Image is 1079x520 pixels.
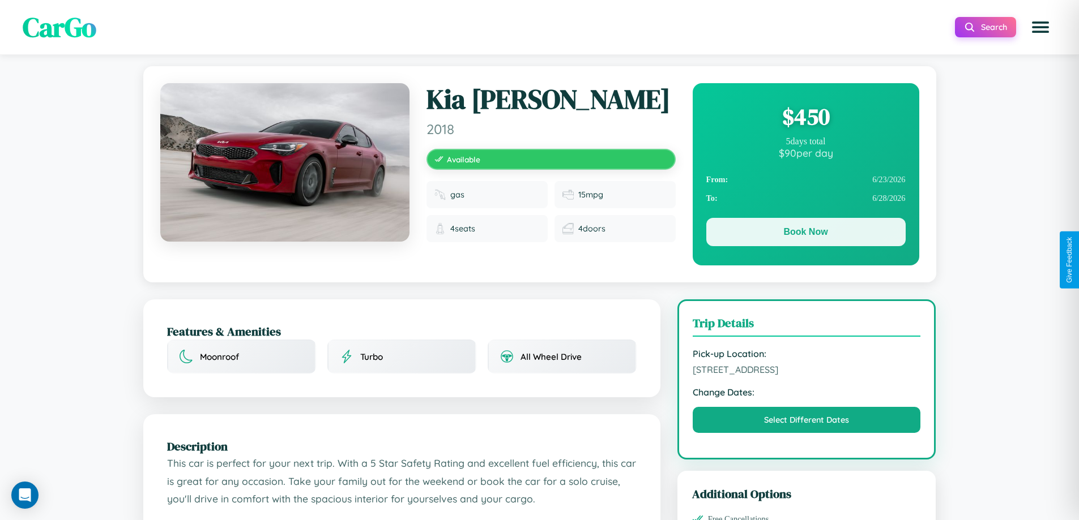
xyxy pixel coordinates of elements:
span: All Wheel Drive [521,351,582,362]
span: gas [450,190,464,200]
span: [STREET_ADDRESS] [693,364,921,375]
img: Fuel type [434,189,446,200]
h3: Trip Details [693,315,921,337]
img: Seats [434,223,446,234]
img: Fuel efficiency [562,189,574,200]
span: 2018 [427,121,676,137]
div: 6 / 23 / 2026 [706,170,906,189]
button: Select Different Dates [693,407,921,433]
div: Give Feedback [1065,237,1073,283]
strong: Pick-up Location: [693,348,921,359]
h2: Description [167,438,637,454]
span: Search [981,22,1007,32]
span: 4 seats [450,224,475,234]
div: 5 days total [706,136,906,147]
h3: Additional Options [692,485,922,502]
img: Doors [562,223,574,234]
img: Kia Borrego 2018 [160,83,410,242]
h2: Features & Amenities [167,323,637,339]
h1: Kia [PERSON_NAME] [427,83,676,116]
span: Turbo [360,351,383,362]
p: This car is perfect for your next trip. With a 5 Star Safety Rating and excellent fuel efficiency... [167,454,637,508]
span: 4 doors [578,224,605,234]
span: 15 mpg [578,190,603,200]
span: Moonroof [200,351,239,362]
strong: Change Dates: [693,386,921,398]
div: $ 450 [706,101,906,132]
span: CarGo [23,8,96,46]
div: Open Intercom Messenger [11,482,39,509]
div: 6 / 28 / 2026 [706,189,906,208]
button: Book Now [706,218,906,246]
strong: To: [706,194,718,203]
button: Open menu [1025,11,1056,43]
strong: From: [706,175,728,184]
button: Search [955,17,1016,37]
span: Available [447,154,480,164]
div: $ 90 per day [706,147,906,159]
